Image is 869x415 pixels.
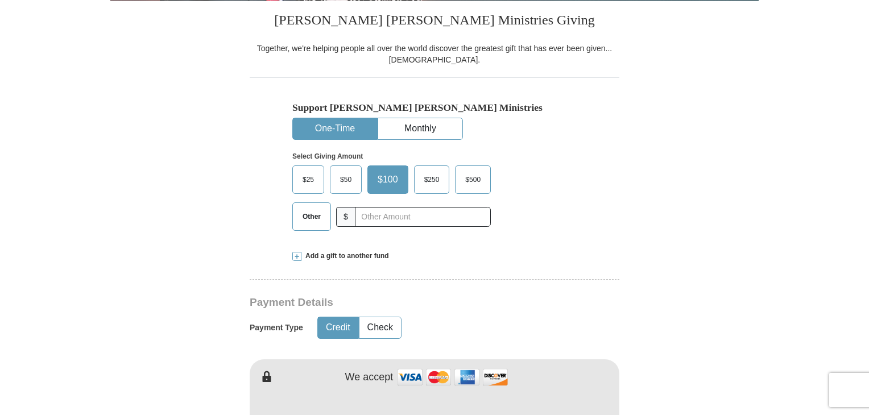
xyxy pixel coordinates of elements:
span: $100 [372,171,404,188]
h5: Support [PERSON_NAME] [PERSON_NAME] Ministries [292,102,577,114]
h3: Payment Details [250,296,540,309]
span: $500 [460,171,486,188]
span: $50 [334,171,357,188]
button: Check [359,317,401,338]
span: $ [336,207,355,227]
h5: Payment Type [250,323,303,333]
span: $25 [297,171,320,188]
h3: [PERSON_NAME] [PERSON_NAME] Ministries Giving [250,1,619,43]
h4: We accept [345,371,394,384]
img: credit cards accepted [396,365,510,389]
span: $250 [419,171,445,188]
input: Other Amount [355,207,491,227]
strong: Select Giving Amount [292,152,363,160]
button: One-Time [293,118,377,139]
div: Together, we're helping people all over the world discover the greatest gift that has ever been g... [250,43,619,65]
span: Other [297,208,326,225]
button: Credit [318,317,358,338]
span: Add a gift to another fund [301,251,389,261]
button: Monthly [378,118,462,139]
